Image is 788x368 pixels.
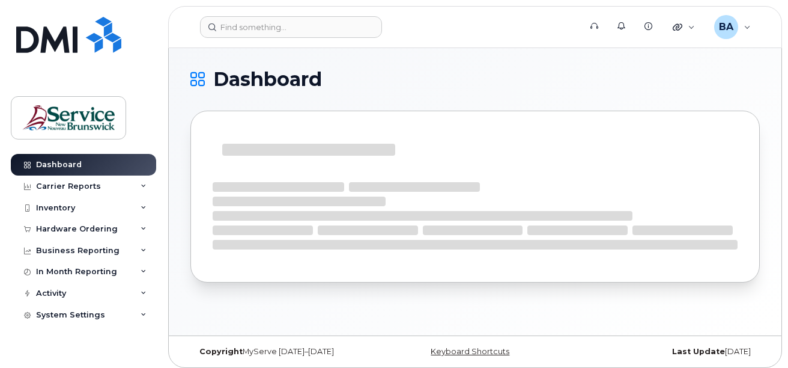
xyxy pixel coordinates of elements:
[672,347,725,356] strong: Last Update
[190,347,380,357] div: MyServe [DATE]–[DATE]
[213,70,322,88] span: Dashboard
[431,347,509,356] a: Keyboard Shortcuts
[570,347,760,357] div: [DATE]
[199,347,243,356] strong: Copyright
